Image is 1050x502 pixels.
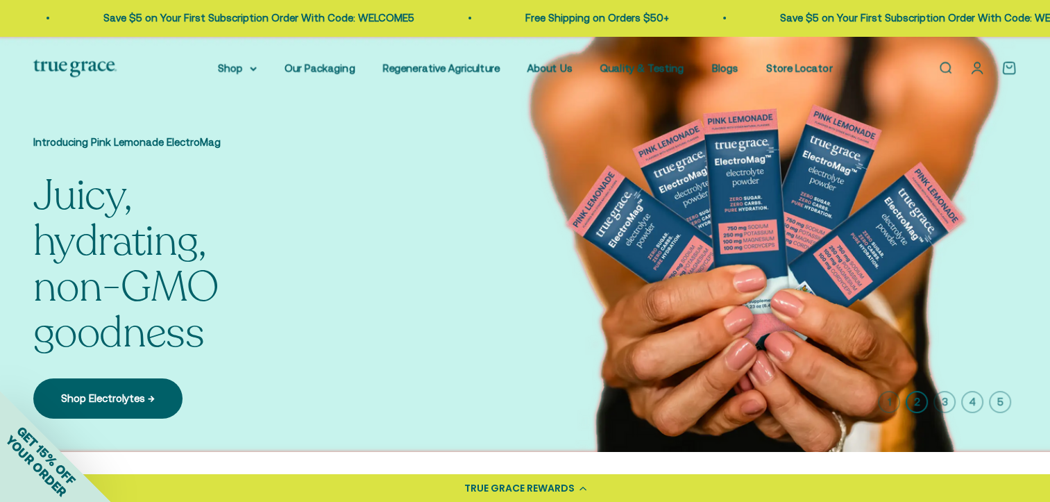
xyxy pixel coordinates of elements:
p: Save $5 on Your First Subscription Order With Code: WELCOME5 [88,10,399,26]
a: Shop Electrolytes → [33,378,183,419]
span: GET 15% OFF [14,423,78,487]
a: Store Locator [766,62,833,74]
button: 5 [989,391,1011,413]
a: Free Shipping on Orders $50+ [510,12,654,24]
a: Quality & Testing [600,62,684,74]
div: TRUE GRACE REWARDS [464,481,575,496]
button: 4 [961,391,983,413]
summary: Shop [218,60,257,76]
split-lines: Juicy, hydrating, non-GMO goodness [33,213,311,362]
button: 2 [906,391,928,413]
span: YOUR ORDER [3,433,69,499]
a: About Us [527,62,573,74]
button: 3 [933,391,956,413]
a: Our Packaging [285,62,355,74]
a: Regenerative Agriculture [383,62,500,74]
button: 1 [878,391,900,413]
a: Blogs [712,62,738,74]
p: Introducing Pink Lemonade ElectroMag [33,134,311,151]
